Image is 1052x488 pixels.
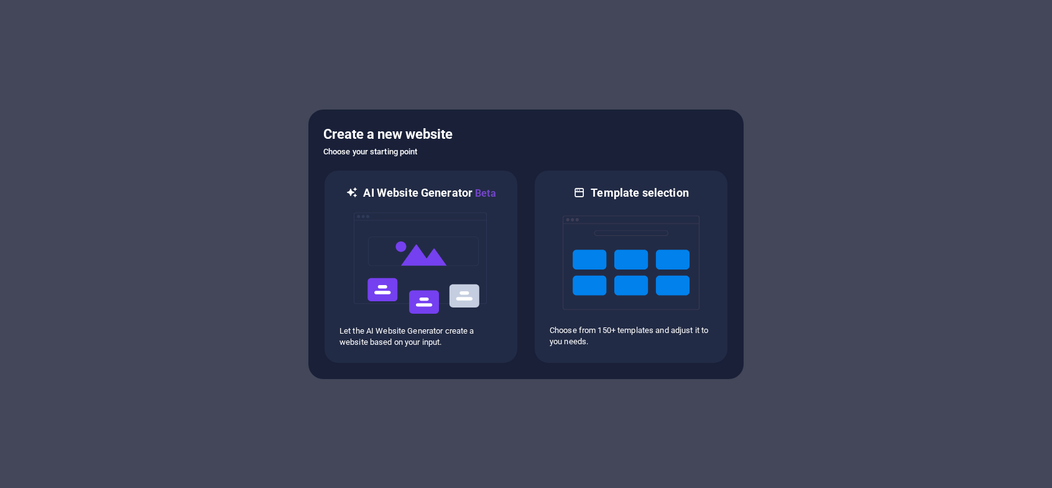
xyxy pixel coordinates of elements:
p: Let the AI Website Generator create a website based on your input. [339,326,502,348]
div: AI Website GeneratorBetaaiLet the AI Website Generator create a website based on your input. [323,169,519,364]
h6: AI Website Generator [363,185,496,201]
img: ai [353,201,489,326]
h5: Create a new website [323,124,729,144]
span: Beta [473,187,496,199]
h6: Template selection [591,185,688,200]
h6: Choose your starting point [323,144,729,159]
div: Template selectionChoose from 150+ templates and adjust it to you needs. [533,169,729,364]
p: Choose from 150+ templates and adjust it to you needs. [550,325,713,347]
